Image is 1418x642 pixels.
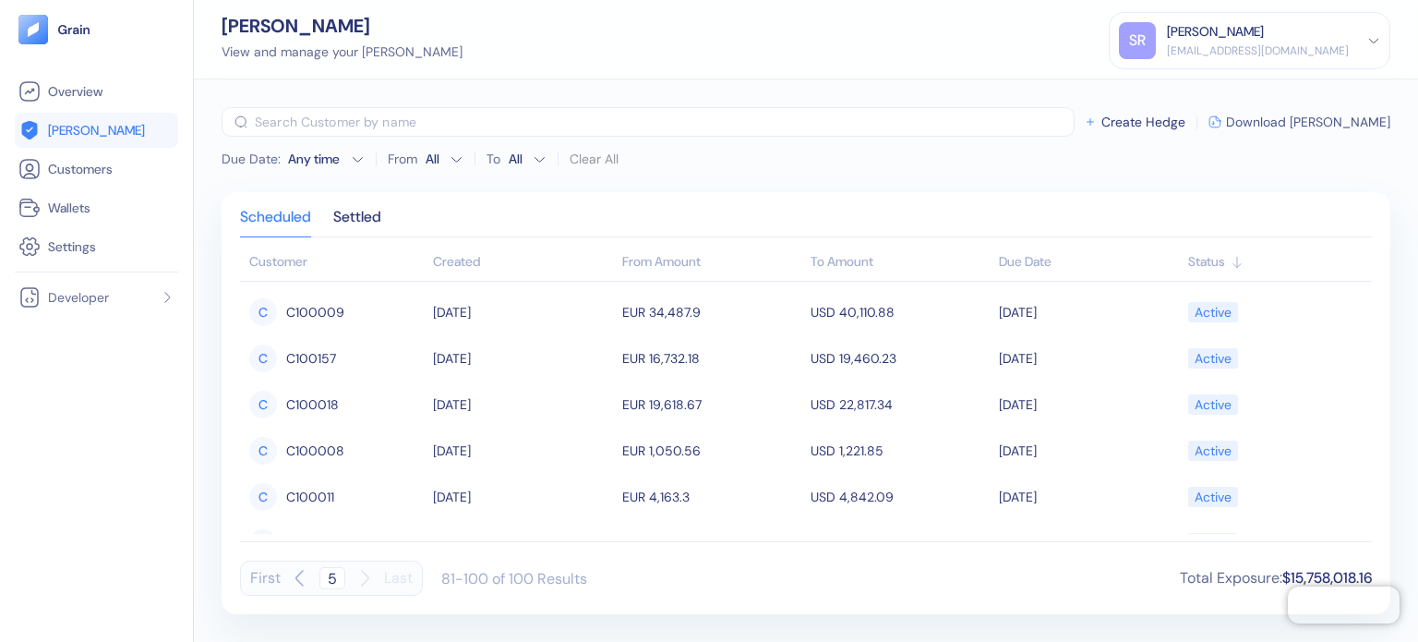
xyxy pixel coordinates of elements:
[618,428,806,474] td: EUR 1,050.56
[222,150,281,168] span: Due Date :
[441,569,587,588] div: 81-100 of 100 Results
[286,389,339,420] span: C100018
[18,236,174,258] a: Settings
[806,382,994,428] td: USD 22,817.34
[428,289,617,335] td: [DATE]
[18,15,48,44] img: logo-tablet-V2.svg
[18,197,174,219] a: Wallets
[48,82,102,101] span: Overview
[806,245,994,282] th: To Amount
[618,520,806,566] td: EUR 1,062.54
[48,121,145,139] span: [PERSON_NAME]
[1119,22,1156,59] div: SR
[18,158,174,180] a: Customers
[249,391,277,418] div: C
[618,382,806,428] td: EUR 19,618.67
[1101,115,1185,128] span: Create Hedge
[1188,252,1363,272] div: Sort ascending
[421,144,463,174] button: From
[994,520,1183,566] td: [DATE]
[286,343,336,374] span: C100157
[222,150,365,168] button: Due Date:Any time
[250,561,281,596] button: First
[994,428,1183,474] td: [DATE]
[249,529,277,557] div: C
[48,237,96,256] span: Settings
[1288,587,1400,624] iframe: Chatra live chat
[286,481,334,513] span: C100011
[255,107,1075,137] input: Search Customer by name
[994,289,1183,335] td: [DATE]
[806,428,994,474] td: USD 1,221.85
[286,297,344,328] span: C100009
[1282,568,1372,587] span: $15,758,018.16
[618,289,806,335] td: EUR 34,487.9
[48,160,113,178] span: Customers
[1084,115,1185,128] button: Create Hedge
[1167,42,1349,59] div: [EMAIL_ADDRESS][DOMAIN_NAME]
[384,561,413,596] button: Last
[994,335,1183,382] td: [DATE]
[1195,435,1232,466] div: Active
[999,252,1178,272] div: Sort ascending
[333,211,381,236] div: Settled
[57,23,91,36] img: logo
[994,474,1183,520] td: [DATE]
[806,335,994,382] td: USD 19,460.23
[286,435,344,466] span: C100008
[487,152,500,165] label: To
[428,335,617,382] td: [DATE]
[994,382,1183,428] td: [DATE]
[388,152,417,165] label: From
[1195,527,1232,559] div: Active
[1180,567,1372,589] div: Total Exposure :
[48,199,90,217] span: Wallets
[618,245,806,282] th: From Amount
[806,520,994,566] td: USD 1,235.78
[48,288,109,307] span: Developer
[1195,297,1232,328] div: Active
[249,345,277,372] div: C
[428,382,617,428] td: [DATE]
[433,252,612,272] div: Sort ascending
[240,245,428,282] th: Customer
[222,17,463,35] div: [PERSON_NAME]
[288,150,343,168] div: Any time
[18,80,174,103] a: Overview
[618,335,806,382] td: EUR 16,732.18
[1195,343,1232,374] div: Active
[249,298,277,326] div: C
[1167,22,1264,42] div: [PERSON_NAME]
[428,520,617,566] td: [DATE]
[1208,115,1390,128] button: Download [PERSON_NAME]
[1195,389,1232,420] div: Active
[806,289,994,335] td: USD 40,110.88
[806,474,994,520] td: USD 4,842.09
[618,474,806,520] td: EUR 4,163.3
[249,483,277,511] div: C
[1195,481,1232,513] div: Active
[249,437,277,465] div: C
[428,428,617,474] td: [DATE]
[504,144,547,174] button: To
[286,527,342,559] span: C100025
[222,42,463,62] div: View and manage your [PERSON_NAME]
[1226,115,1390,128] span: Download [PERSON_NAME]
[428,474,617,520] td: [DATE]
[18,119,174,141] a: [PERSON_NAME]
[240,211,311,236] div: Scheduled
